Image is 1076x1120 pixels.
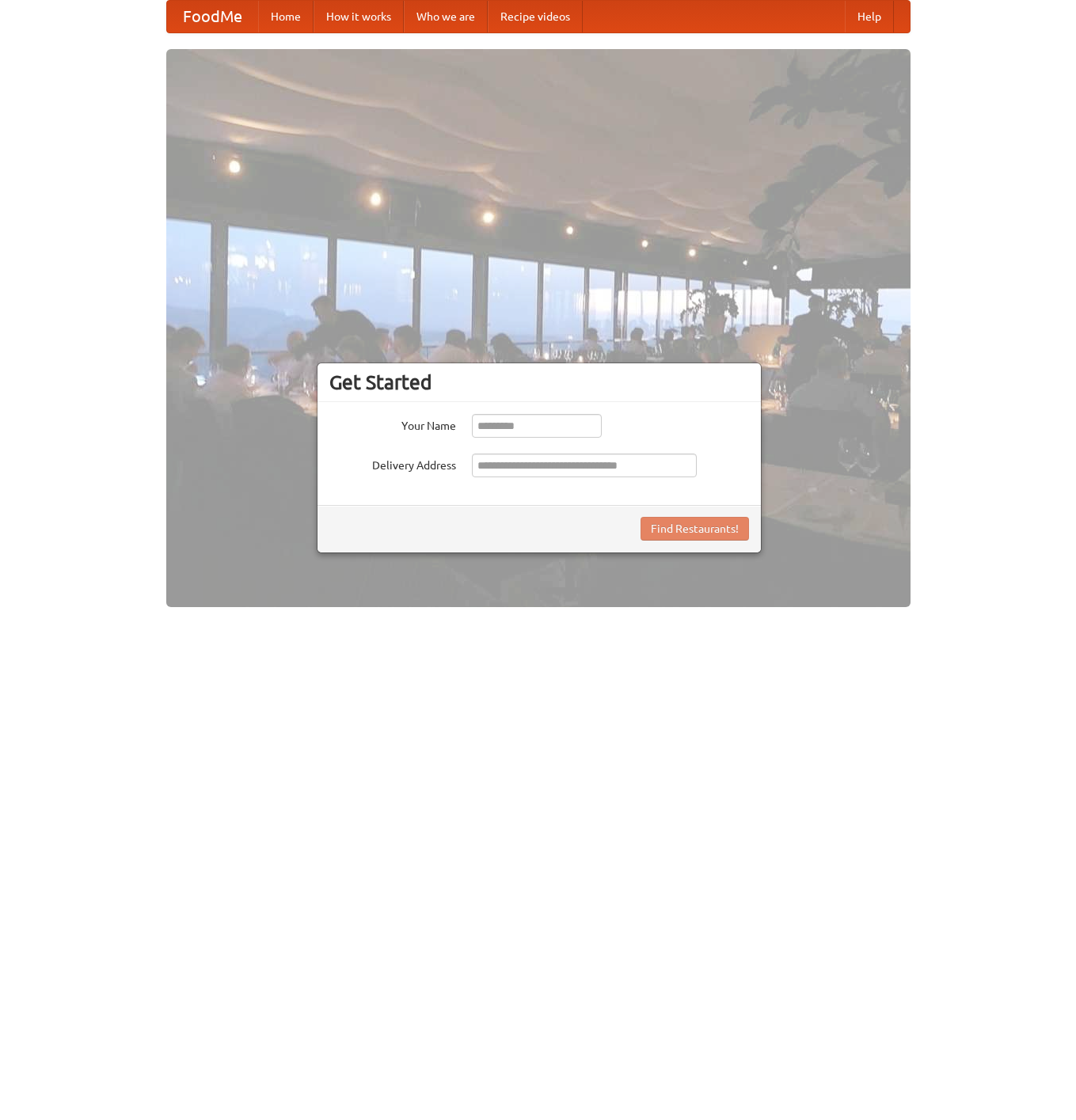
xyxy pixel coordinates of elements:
[488,1,583,32] a: Recipe videos
[258,1,314,32] a: Home
[641,517,749,541] button: Find Restaurants!
[845,1,894,32] a: Help
[167,1,258,32] a: FoodMe
[329,414,456,434] label: Your Name
[329,370,749,394] h3: Get Started
[314,1,404,32] a: How it works
[404,1,488,32] a: Who we are
[329,454,456,473] label: Delivery Address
